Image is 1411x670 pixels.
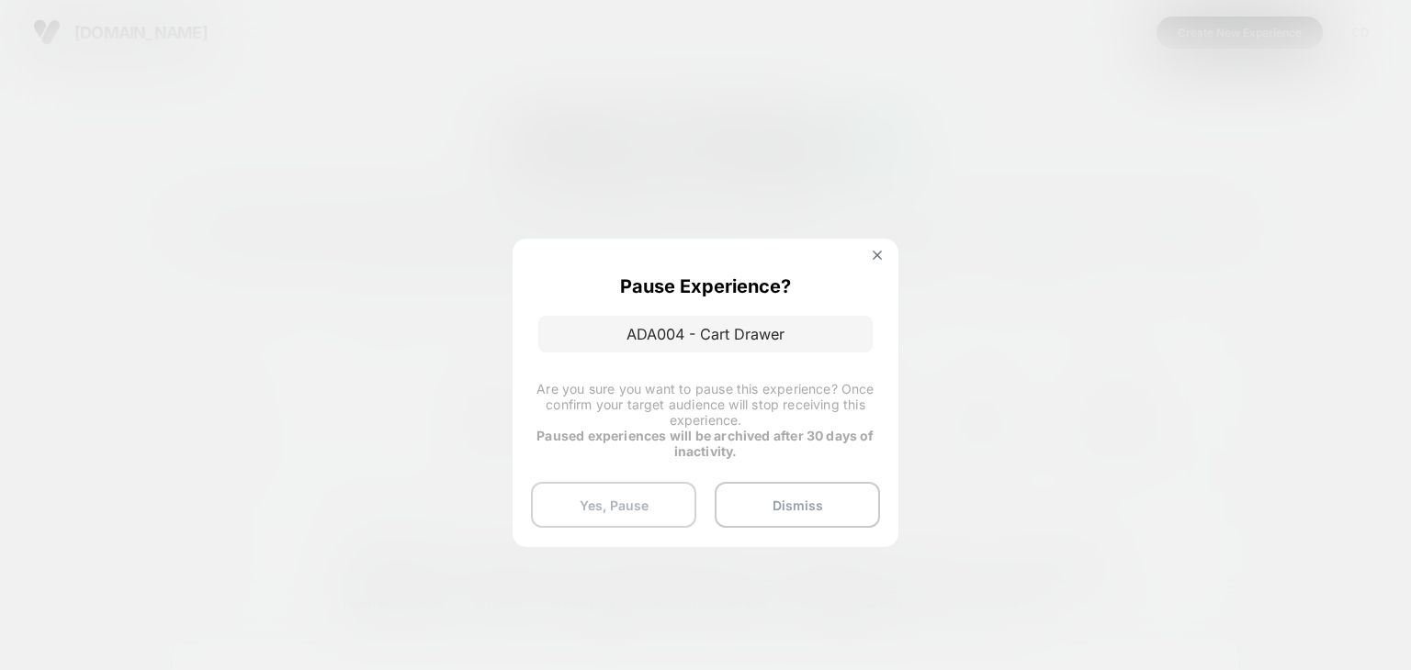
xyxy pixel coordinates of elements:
span: Are you sure you want to pause this experience? Once confirm your target audience will stop recei... [536,381,874,428]
button: Yes, Pause [531,482,696,528]
p: ADA004 - Cart Drawer [538,316,873,352]
img: close [873,251,882,260]
button: Dismiss [715,482,880,528]
strong: Paused experiences will be archived after 30 days of inactivity. [536,428,874,459]
p: Pause Experience? [620,275,791,297]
